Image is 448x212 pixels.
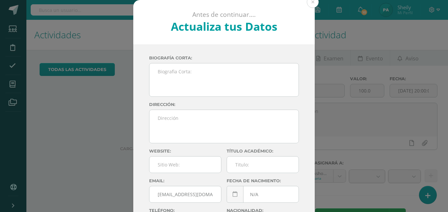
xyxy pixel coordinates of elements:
label: Título académico: [227,149,299,154]
label: Email: [149,178,221,183]
label: Biografía corta: [149,55,299,60]
h2: Actualiza tus Datos [151,19,297,34]
input: Sitio Web: [149,157,221,173]
input: Titulo: [227,157,299,173]
label: Dirección: [149,102,299,107]
p: Antes de continuar.... [151,11,297,19]
label: Fecha de nacimiento: [227,178,299,183]
label: Website: [149,149,221,154]
input: Correo Electronico: [149,186,221,202]
input: Fecha de Nacimiento: [227,186,299,202]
